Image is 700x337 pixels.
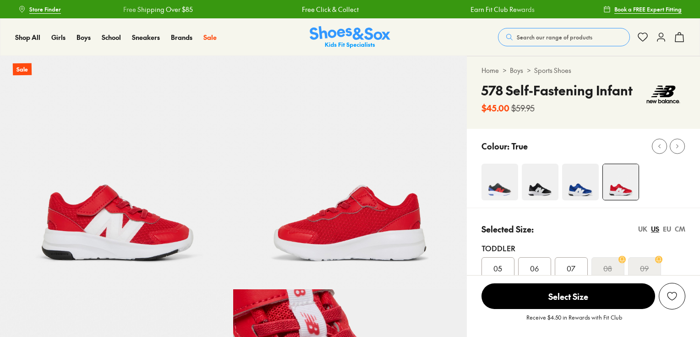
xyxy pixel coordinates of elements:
[29,5,61,13] span: Store Finder
[481,243,685,254] div: Toddler
[675,224,685,234] div: CM
[481,283,655,309] button: Select Size
[511,140,528,152] p: True
[481,140,509,152] p: Colour:
[498,28,630,46] button: Search our range of products
[517,33,592,41] span: Search our range of products
[663,224,671,234] div: EU
[603,164,639,200] img: 4-540569_1
[640,263,649,274] s: 09
[481,66,499,75] a: Home
[13,63,32,76] p: Sale
[171,33,192,42] a: Brands
[651,224,659,234] div: US
[511,102,535,114] s: $59.95
[310,26,390,49] a: Shoes & Sox
[233,56,466,289] img: 5-540570_1
[659,283,685,309] button: Add to Wishlist
[526,313,622,330] p: Receive $4.50 in Rewards with Fit Club
[638,224,647,234] div: UK
[310,26,390,49] img: SNS_Logo_Responsive.svg
[481,223,534,235] p: Selected Size:
[481,81,633,100] h4: 578 Self-Fastening Infant
[481,164,518,200] img: 4-551754_1
[562,164,599,200] img: 4-540573_1
[470,5,535,14] a: Earn Fit Club Rewards
[15,33,40,42] a: Shop All
[302,5,359,14] a: Free Click & Collect
[123,5,193,14] a: Free Shipping Over $85
[603,1,682,17] a: Book a FREE Expert Fitting
[18,1,61,17] a: Store Finder
[534,66,571,75] a: Sports Shoes
[530,263,539,274] span: 06
[203,33,217,42] a: Sale
[567,263,575,274] span: 07
[481,102,509,114] b: $45.00
[522,164,558,200] img: 4-538812_1
[132,33,160,42] a: Sneakers
[102,33,121,42] a: School
[481,66,685,75] div: > >
[641,81,685,108] img: Vendor logo
[510,66,523,75] a: Boys
[603,263,612,274] s: 08
[51,33,66,42] a: Girls
[493,263,502,274] span: 05
[614,5,682,13] span: Book a FREE Expert Fitting
[77,33,91,42] a: Boys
